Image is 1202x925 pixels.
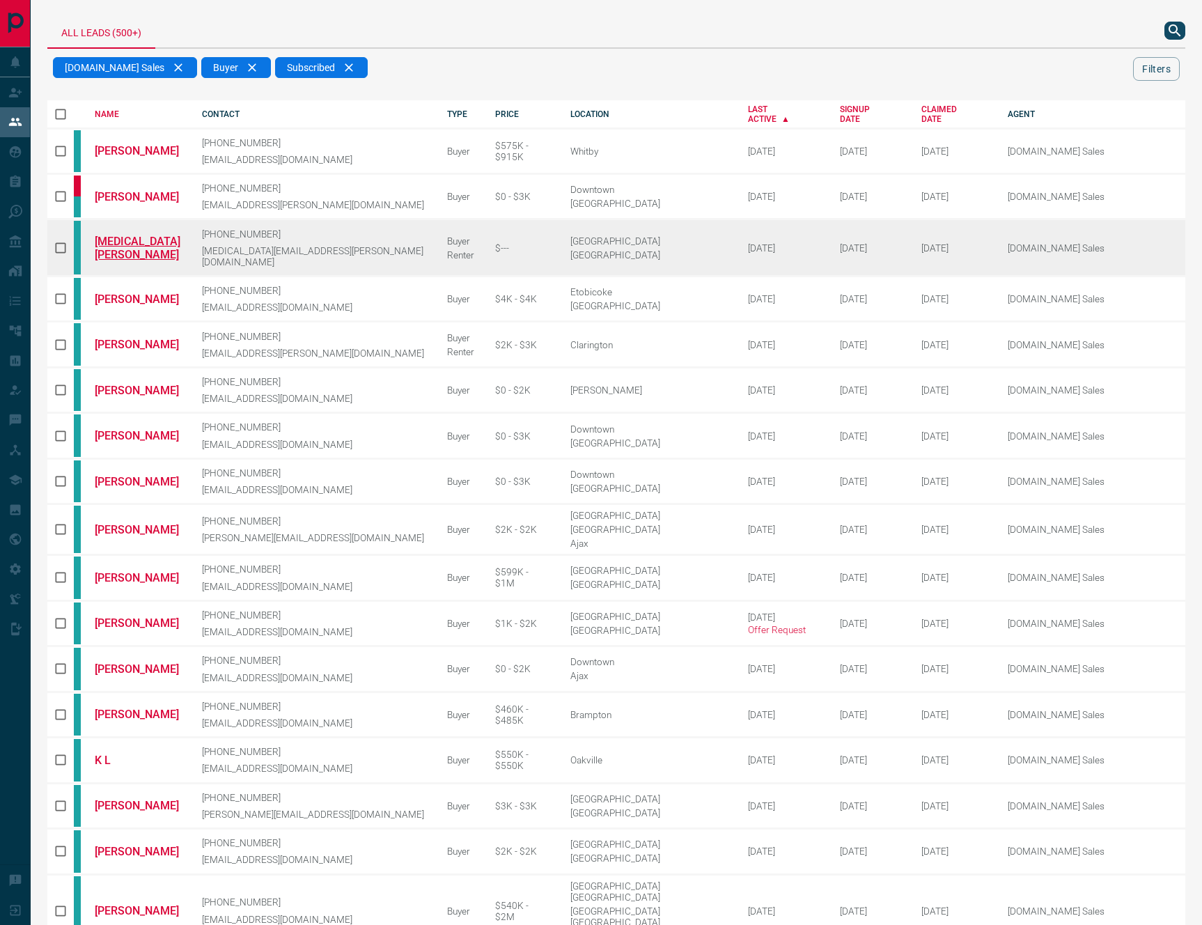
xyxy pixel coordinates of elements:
p: [DOMAIN_NAME] Sales [1008,242,1182,254]
div: Renter [447,346,474,357]
div: condos.ca [74,739,81,781]
div: $4K - $4K [495,293,549,304]
div: November 22nd 2021, 5:35:14 AM [840,242,900,254]
div: [DOMAIN_NAME] Sales [53,57,197,78]
p: [DOMAIN_NAME] Sales [1008,384,1182,396]
div: Buyer [447,524,474,535]
div: [GEOGRAPHIC_DATA] [570,625,727,636]
div: [DATE] [748,339,820,350]
div: June 24th 2014, 1:26:28 PM [840,800,900,811]
div: Buyer [447,476,474,487]
div: June 8th 2020, 6:06:34 PM [840,663,900,674]
div: July 17th 2023, 10:58:32 AM [840,754,900,765]
p: [EMAIL_ADDRESS][DOMAIN_NAME] [202,393,426,404]
p: [EMAIL_ADDRESS][DOMAIN_NAME] [202,914,426,925]
span: [DOMAIN_NAME] Sales [65,62,164,73]
div: CLAIMED DATE [921,104,987,124]
div: LOCATION [570,109,727,119]
div: $550K - $550K [495,749,549,771]
div: August 7th 2020, 12:58:41 AM [840,191,900,202]
div: May 3rd 2024, 11:24:22 AM [921,191,987,202]
a: [PERSON_NAME] [95,662,181,676]
div: Ajax [570,670,727,681]
div: Renter [447,249,474,261]
p: [PHONE_NUMBER] [202,228,426,240]
p: [EMAIL_ADDRESS][PERSON_NAME][DOMAIN_NAME] [202,199,426,210]
div: February 19th 2025, 10:08:49 PM [921,754,987,765]
div: [GEOGRAPHIC_DATA] [570,510,727,521]
div: [GEOGRAPHIC_DATA] [570,437,727,449]
p: [PHONE_NUMBER] [202,563,426,575]
a: [PERSON_NAME] [95,571,181,584]
a: [PERSON_NAME] [95,523,181,536]
p: [PHONE_NUMBER] [202,285,426,296]
div: [GEOGRAPHIC_DATA] [570,853,727,864]
a: [PERSON_NAME] [95,845,181,858]
div: condos.ca [74,196,81,217]
div: TYPE [447,109,474,119]
p: [DOMAIN_NAME] Sales [1008,430,1182,442]
div: July 30th 2024, 4:18:59 PM [840,146,900,157]
p: [DOMAIN_NAME] Sales [1008,846,1182,857]
div: condos.ca [74,830,81,872]
div: condos.ca [74,603,81,644]
div: condos.ca [74,278,81,320]
p: [DOMAIN_NAME] Sales [1008,800,1182,811]
div: $0 - $2K [495,384,549,396]
div: $575K - $915K [495,140,549,162]
div: July 2nd 2024, 1:02:53 PM [921,572,987,583]
div: [DATE] [748,846,820,857]
p: [EMAIL_ADDRESS][DOMAIN_NAME] [202,854,426,865]
div: condos.ca [74,414,81,456]
div: November 12th 2016, 9:23:29 AM [840,476,900,487]
div: February 19th 2025, 9:24:17 PM [921,618,987,629]
p: [DOMAIN_NAME] Sales [1008,572,1182,583]
p: [DOMAIN_NAME] Sales [1008,524,1182,535]
div: Etobicoke [570,286,727,297]
p: [PHONE_NUMBER] [202,896,426,908]
div: February 19th 2025, 10:03:11 PM [921,293,987,304]
div: Buyer [447,905,474,917]
p: [PHONE_NUMBER] [202,467,426,479]
p: [DOMAIN_NAME] Sales [1008,146,1182,157]
div: [GEOGRAPHIC_DATA] [570,839,727,850]
div: Buyer [447,754,474,765]
div: February 19th 2025, 6:37:29 PM [921,663,987,674]
div: February 14th 2016, 7:16:15 AM [840,846,900,857]
a: [PERSON_NAME] [95,338,181,351]
div: condos.ca [74,557,81,598]
div: $0 - $2K [495,663,549,674]
div: Buyer [447,572,474,583]
div: February 19th 2025, 3:24:44 PM [921,430,987,442]
div: [DATE] [748,663,820,674]
div: October 16th 2016, 2:43:03 PM [840,430,900,442]
a: [PERSON_NAME] [95,616,181,630]
p: [EMAIL_ADDRESS][DOMAIN_NAME] [202,302,426,313]
div: condos.ca [74,369,81,411]
p: [EMAIL_ADDRESS][DOMAIN_NAME] [202,717,426,729]
div: February 19th 2025, 4:50:42 PM [921,709,987,720]
div: Buyer [447,800,474,811]
p: [DOMAIN_NAME] Sales [1008,618,1182,629]
div: [GEOGRAPHIC_DATA] [570,300,727,311]
div: condos.ca [74,785,81,827]
div: April 25th 2023, 8:10:43 PM [840,293,900,304]
div: [DATE] [748,430,820,442]
div: February 19th 2025, 2:45:49 PM [921,905,987,917]
div: Buyer [447,846,474,857]
div: [DATE] [748,709,820,720]
div: [DATE] [748,191,820,202]
div: $1K - $2K [495,618,549,629]
div: Buyer [201,57,271,78]
div: Downtown [570,656,727,667]
div: condos.ca [74,221,81,274]
a: [PERSON_NAME] [95,293,181,306]
a: [PERSON_NAME] [95,144,181,157]
div: Buyer [447,430,474,442]
div: $0 - $3K [495,476,549,487]
div: [GEOGRAPHIC_DATA] [570,611,727,622]
div: February 1st 2015, 10:45:28 AM [840,905,900,917]
p: [DOMAIN_NAME] Sales [1008,663,1182,674]
p: [EMAIL_ADDRESS][DOMAIN_NAME] [202,439,426,450]
p: [EMAIL_ADDRESS][DOMAIN_NAME] [202,154,426,165]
